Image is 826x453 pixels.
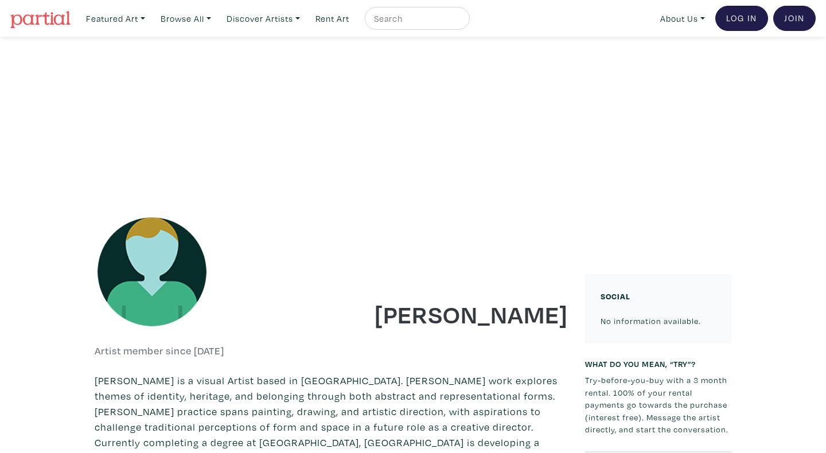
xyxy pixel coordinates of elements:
[373,11,459,26] input: Search
[221,7,305,30] a: Discover Artists
[155,7,216,30] a: Browse All
[310,7,354,30] a: Rent Art
[95,345,224,357] h6: Artist member since [DATE]
[340,298,568,329] h1: [PERSON_NAME]
[655,7,710,30] a: About Us
[601,315,701,326] small: No information available.
[773,6,816,31] a: Join
[585,374,731,436] p: Try-before-you-buy with a 3 month rental. 100% of your rental payments go towards the purchase (i...
[601,291,630,302] small: Social
[95,214,209,329] img: avatar.png
[715,6,768,31] a: Log In
[81,7,150,30] a: Featured Art
[585,359,731,369] h6: What do you mean, “try”?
